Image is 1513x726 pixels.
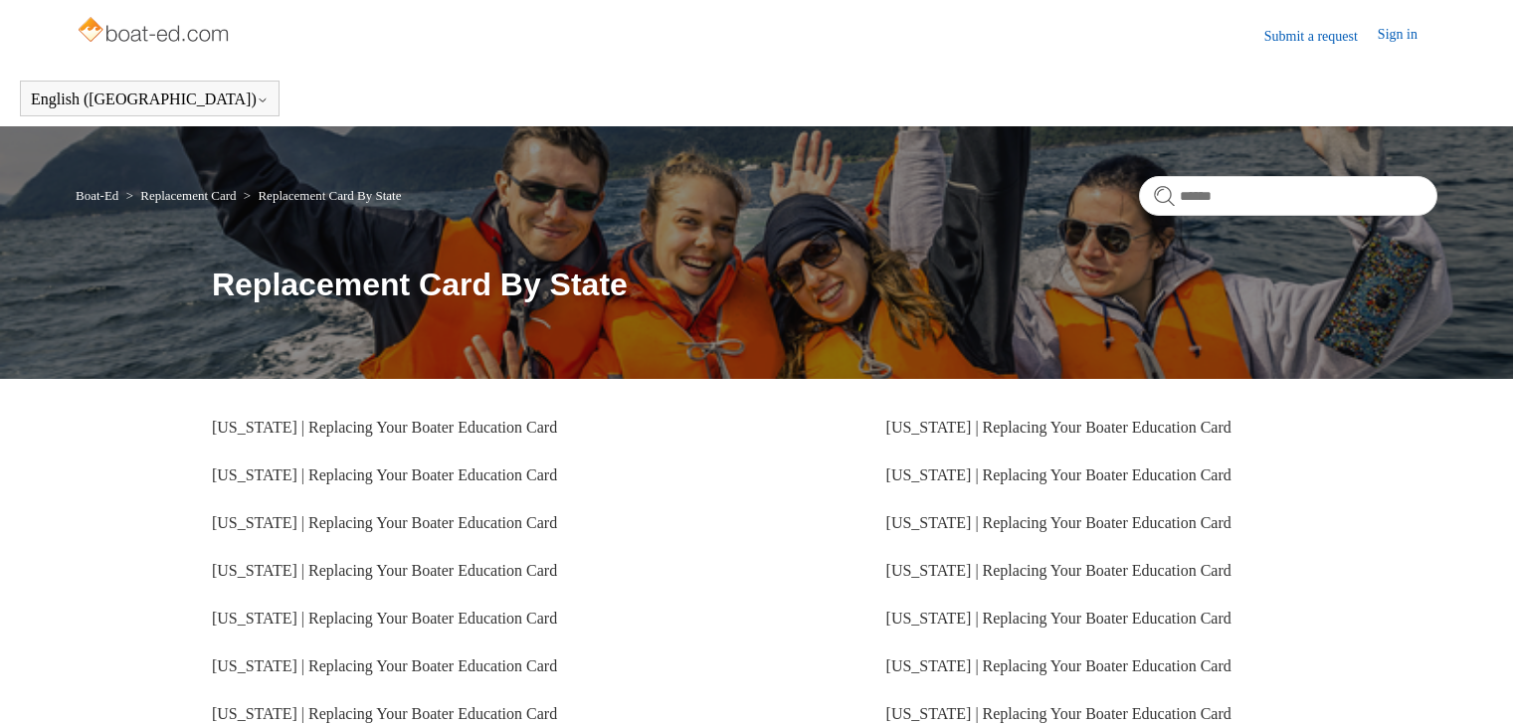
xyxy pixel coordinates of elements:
[76,12,234,52] img: Boat-Ed Help Center home page
[212,705,557,722] a: [US_STATE] | Replacing Your Boater Education Card
[212,562,557,579] a: [US_STATE] | Replacing Your Boater Education Card
[212,657,557,674] a: [US_STATE] | Replacing Your Boater Education Card
[1139,176,1437,216] input: Search
[212,514,557,531] a: [US_STATE] | Replacing Your Boater Education Card
[886,419,1231,436] a: [US_STATE] | Replacing Your Boater Education Card
[140,188,236,203] a: Replacement Card
[76,188,118,203] a: Boat-Ed
[886,657,1231,674] a: [US_STATE] | Replacing Your Boater Education Card
[886,562,1231,579] a: [US_STATE] | Replacing Your Boater Education Card
[886,610,1231,627] a: [US_STATE] | Replacing Your Boater Education Card
[212,466,557,483] a: [US_STATE] | Replacing Your Boater Education Card
[1378,24,1437,48] a: Sign in
[31,91,269,108] button: English ([GEOGRAPHIC_DATA])
[886,514,1231,531] a: [US_STATE] | Replacing Your Boater Education Card
[258,188,401,203] a: Replacement Card By State
[240,188,402,203] li: Replacement Card By State
[886,705,1231,722] a: [US_STATE] | Replacing Your Boater Education Card
[212,610,557,627] a: [US_STATE] | Replacing Your Boater Education Card
[76,188,122,203] li: Boat-Ed
[1264,26,1378,47] a: Submit a request
[122,188,240,203] li: Replacement Card
[212,261,1437,308] h1: Replacement Card By State
[212,419,557,436] a: [US_STATE] | Replacing Your Boater Education Card
[886,466,1231,483] a: [US_STATE] | Replacing Your Boater Education Card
